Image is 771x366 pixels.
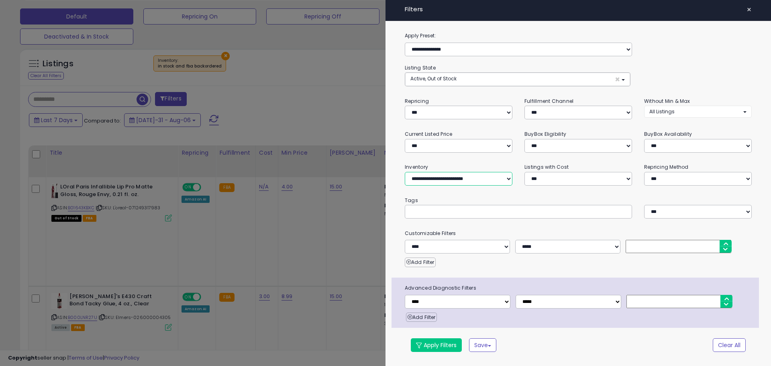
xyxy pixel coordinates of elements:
[649,108,675,115] span: All Listings
[399,229,758,238] small: Customizable Filters
[524,164,569,170] small: Listings with Cost
[747,4,752,15] span: ×
[524,98,573,104] small: Fulfillment Channel
[405,131,452,137] small: Current Listed Price
[405,73,630,86] button: Active, Out of Stock ×
[644,98,690,104] small: Without Min & Max
[615,75,620,84] span: ×
[524,131,566,137] small: BuyBox Eligibility
[644,164,689,170] small: Repricing Method
[411,338,462,352] button: Apply Filters
[406,313,437,322] button: Add Filter
[469,338,496,352] button: Save
[644,106,752,117] button: All Listings
[713,338,746,352] button: Clear All
[405,6,752,13] h4: Filters
[410,75,457,82] span: Active, Out of Stock
[743,4,755,15] button: ×
[399,284,759,292] span: Advanced Diagnostic Filters
[405,64,436,71] small: Listing State
[399,196,758,205] small: Tags
[405,164,428,170] small: Inventory
[399,31,758,40] label: Apply Preset:
[405,258,436,267] button: Add Filter
[644,131,692,137] small: BuyBox Availability
[405,98,429,104] small: Repricing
